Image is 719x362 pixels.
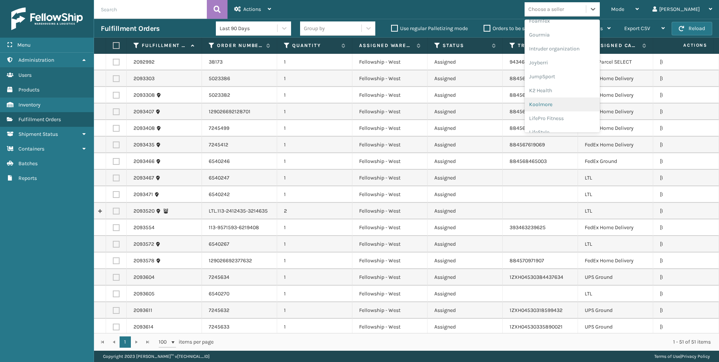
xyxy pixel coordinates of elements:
label: Status [443,42,488,49]
span: Export CSV [624,25,650,32]
td: LTL [578,170,653,186]
div: LifePro Fitness [525,111,600,125]
td: 1 [277,170,352,186]
td: Fellowship - West [352,286,428,302]
div: 1 - 51 of 51 items [224,338,711,346]
a: 2093407 [133,108,154,116]
td: UPS Ground [578,302,653,319]
div: Koolmore [525,97,600,111]
td: FedEx Ground [578,153,653,170]
td: 7245633 [202,319,277,335]
td: 6540246 [202,153,277,170]
td: Fellowship - West [352,103,428,120]
span: Mode [611,6,624,12]
a: 2093611 [133,307,152,314]
td: LTL [578,236,653,252]
div: Group by [304,24,325,32]
td: UPS Ground [578,269,653,286]
span: Batches [18,160,38,167]
td: Assigned [428,153,503,170]
div: Joyberri [525,56,600,70]
td: Assigned [428,87,503,103]
span: 100 [159,338,170,346]
td: Assigned [428,319,503,335]
img: logo [11,8,83,30]
td: Fellowship - West [352,137,428,153]
td: Fellowship - West [352,87,428,103]
td: 1 [277,269,352,286]
a: 2093308 [133,91,155,99]
label: Tracking Number [518,42,563,49]
td: Assigned [428,219,503,236]
td: USPS Parcel SELECT [578,54,653,70]
td: 1 [277,186,352,203]
label: Fulfillment Order Id [142,42,187,49]
a: 2093471 [133,191,153,198]
td: FedEx Home Delivery [578,120,653,137]
td: Fellowship - West [352,219,428,236]
td: Assigned [428,252,503,269]
td: UPS Ground [578,319,653,335]
td: FedEx Home Delivery [578,103,653,120]
td: Fellowship - West [352,170,428,186]
td: 7245499 [202,120,277,137]
a: 2093605 [133,290,155,298]
a: 884570971907 [510,257,544,264]
a: 2093578 [133,257,155,265]
td: 7245632 [202,302,277,319]
td: LTL [578,286,653,302]
a: Privacy Policy [681,354,710,359]
label: Orders to be shipped [DATE] [484,25,557,32]
p: Copyright 2023 [PERSON_NAME]™ v [TECHNICAL_ID] [103,351,209,362]
td: FedEx Home Delivery [578,252,653,269]
a: 1ZXH04530318599432 [510,307,563,313]
td: 5023382 [202,87,277,103]
td: 2 [277,203,352,219]
a: 1ZXH04530384437634 [510,274,563,280]
a: 884564286125 [510,75,546,82]
a: 2093554 [133,224,155,231]
td: Fellowship - West [352,236,428,252]
span: Actions [660,39,712,52]
div: | [654,351,710,362]
a: 884567619069 [510,141,545,148]
td: 38173 [202,54,277,70]
td: Assigned [428,137,503,153]
td: Assigned [428,203,503,219]
td: LTL.113-2412435-3214635 [202,203,277,219]
td: Fellowship - West [352,269,428,286]
a: 1ZXH04530335890021 [510,324,563,330]
td: 6540242 [202,186,277,203]
div: LifeStyle [525,125,600,139]
td: Assigned [428,236,503,252]
td: Fellowship - West [352,120,428,137]
td: 129026692377632 [202,252,277,269]
td: 129026692128701 [202,103,277,120]
td: 1 [277,70,352,87]
div: JumpSport [525,70,600,84]
a: 2092992 [133,58,155,66]
td: 7245412 [202,137,277,153]
td: FedEx Home Delivery [578,87,653,103]
a: 2093572 [133,240,154,248]
td: Assigned [428,54,503,70]
div: Intruder organization [525,42,600,56]
td: Fellowship - West [352,302,428,319]
div: FoamTex [525,14,600,28]
span: Shipment Status [18,131,58,137]
a: 884567219285 [510,125,545,131]
span: items per page [159,336,214,348]
a: 1 [120,336,131,348]
td: 1 [277,219,352,236]
td: Assigned [428,103,503,120]
a: 2093303 [133,75,155,82]
td: Assigned [428,286,503,302]
a: 2093408 [133,125,155,132]
a: 2093520 [133,207,155,215]
a: 2093466 [133,158,155,165]
td: Assigned [428,186,503,203]
td: 1 [277,319,352,335]
td: Fellowship - West [352,186,428,203]
span: Fulfillment Orders [18,116,61,123]
div: Gourmia [525,28,600,42]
